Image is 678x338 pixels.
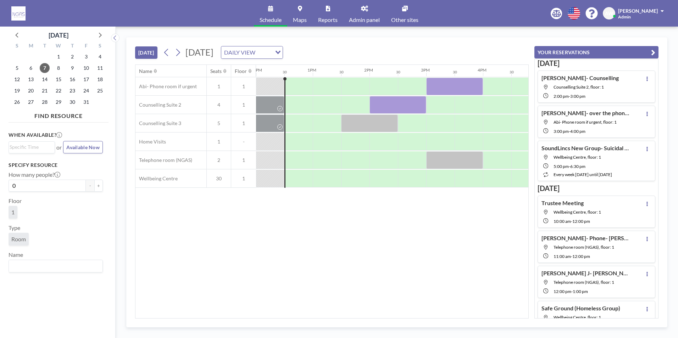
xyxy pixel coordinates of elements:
[554,209,601,215] span: Wellbeing Centre, floor: 1
[571,289,573,294] span: -
[12,63,22,73] span: Sunday, October 5, 2025
[26,86,36,96] span: Monday, October 20, 2025
[538,59,655,68] h3: [DATE]
[86,180,94,192] button: -
[396,70,400,74] div: 30
[554,219,571,224] span: 10:00 AM
[207,120,231,126] span: 5
[81,86,91,96] span: Friday, October 24, 2025
[67,97,77,107] span: Thursday, October 30, 2025
[554,172,612,177] span: every week [DATE] until [DATE]
[9,142,55,152] div: Search for option
[223,48,257,57] span: DAILY VIEW
[26,63,36,73] span: Monday, October 6, 2025
[570,94,585,99] span: 3:00 PM
[541,145,630,152] h4: SoundLincs New Group- Suicidal support
[135,102,181,108] span: Counselling Suite 2
[54,86,63,96] span: Wednesday, October 22, 2025
[67,74,77,84] span: Thursday, October 16, 2025
[554,119,617,125] span: Abi- Phone room if urgent, floor: 1
[9,224,20,231] label: Type
[453,70,457,74] div: 30
[554,254,571,259] span: 11:00 AM
[421,67,430,73] div: 3PM
[571,219,572,224] span: -
[554,94,569,99] span: 2:00 PM
[9,109,109,119] h4: FIND RESOURCE
[10,143,51,151] input: Search for option
[541,109,630,117] h4: [PERSON_NAME]- over the phone- [PERSON_NAME]
[135,83,197,90] span: Abi- Phone room if urgent
[391,17,418,23] span: Other sites
[538,184,655,193] h3: [DATE]
[81,52,91,62] span: Friday, October 3, 2025
[54,63,63,73] span: Wednesday, October 8, 2025
[554,84,604,90] span: Counselling Suite 2, floor: 1
[541,74,619,81] h4: [PERSON_NAME]- Counselling
[54,74,63,84] span: Wednesday, October 15, 2025
[67,63,77,73] span: Thursday, October 9, 2025
[570,129,585,134] span: 4:00 PM
[554,164,569,169] span: 5:00 PM
[571,254,572,259] span: -
[541,199,584,207] h4: Trustee Meeting
[231,175,256,182] span: 1
[11,236,26,242] span: Room
[79,42,93,51] div: F
[135,175,178,182] span: Wellbeing Centre
[10,261,99,271] input: Search for option
[49,30,68,40] div: [DATE]
[235,68,247,74] div: Floor
[9,162,103,168] h3: Specify resource
[541,305,620,312] h4: Safe Ground (Homeless Group)
[65,42,79,51] div: T
[573,289,588,294] span: 1:00 PM
[11,6,26,21] img: organization-logo
[95,52,105,62] span: Saturday, October 4, 2025
[11,209,15,215] span: 1
[94,180,103,192] button: +
[510,70,514,74] div: 30
[572,254,590,259] span: 12:00 PM
[40,97,50,107] span: Tuesday, October 28, 2025
[207,175,231,182] span: 30
[221,46,283,58] div: Search for option
[231,83,256,90] span: 1
[307,67,316,73] div: 1PM
[478,67,487,73] div: 4PM
[231,120,256,126] span: 1
[67,52,77,62] span: Thursday, October 2, 2025
[24,42,38,51] div: M
[135,157,192,163] span: Telephone room (NGAS)
[231,102,256,108] span: 1
[26,97,36,107] span: Monday, October 27, 2025
[570,164,585,169] span: 6:30 PM
[618,8,658,14] span: [PERSON_NAME]
[572,219,590,224] span: 12:00 PM
[318,17,338,23] span: Reports
[12,74,22,84] span: Sunday, October 12, 2025
[54,97,63,107] span: Wednesday, October 29, 2025
[40,74,50,84] span: Tuesday, October 14, 2025
[95,74,105,84] span: Saturday, October 18, 2025
[554,244,614,250] span: Telephone room (NGAS), floor: 1
[541,270,630,277] h4: [PERSON_NAME] J- [PERSON_NAME]- over the phone
[95,63,105,73] span: Saturday, October 11, 2025
[207,83,231,90] span: 1
[9,197,22,204] label: Floor
[52,42,66,51] div: W
[554,315,601,320] span: Wellbeing Centre, floor: 1
[38,42,52,51] div: T
[260,17,282,23] span: Schedule
[339,70,344,74] div: 30
[9,251,23,258] label: Name
[81,63,91,73] span: Friday, October 10, 2025
[54,52,63,62] span: Wednesday, October 1, 2025
[95,86,105,96] span: Saturday, October 25, 2025
[569,129,570,134] span: -
[534,46,658,58] button: YOUR RESERVATIONS
[66,144,100,150] span: Available Now
[554,280,614,285] span: Telephone room (NGAS), floor: 1
[554,154,601,160] span: Wellbeing Centre, floor: 1
[541,235,630,242] h4: [PERSON_NAME]- Phone- [PERSON_NAME]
